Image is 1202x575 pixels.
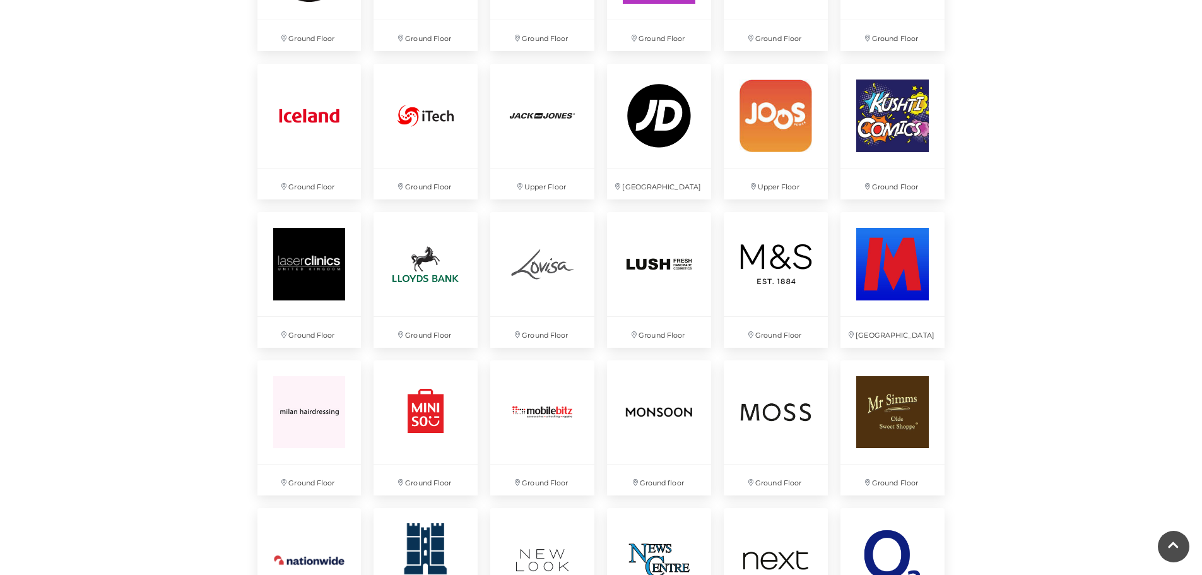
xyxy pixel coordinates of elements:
[607,169,711,199] p: [GEOGRAPHIC_DATA]
[607,465,711,495] p: Ground floor
[840,465,945,495] p: Ground Floor
[367,206,484,354] a: Ground Floor
[257,465,362,495] p: Ground Floor
[724,20,828,51] p: Ground Floor
[717,206,834,354] a: Ground Floor
[490,317,594,348] p: Ground Floor
[724,169,828,199] p: Upper Floor
[484,57,601,206] a: Upper Floor
[601,57,717,206] a: [GEOGRAPHIC_DATA]
[834,354,951,502] a: Ground Floor
[251,57,368,206] a: Ground Floor
[367,354,484,502] a: Ground Floor
[840,317,945,348] p: [GEOGRAPHIC_DATA]
[490,465,594,495] p: Ground Floor
[607,20,711,51] p: Ground Floor
[601,206,717,354] a: Ground Floor
[724,465,828,495] p: Ground Floor
[490,20,594,51] p: Ground Floor
[257,212,362,316] img: Laser Clinic
[840,169,945,199] p: Ground Floor
[374,465,478,495] p: Ground Floor
[257,20,362,51] p: Ground Floor
[251,354,368,502] a: Ground Floor
[251,206,368,354] a: Laser Clinic Ground Floor
[607,317,711,348] p: Ground Floor
[840,20,945,51] p: Ground Floor
[484,354,601,502] a: Ground Floor
[724,317,828,348] p: Ground Floor
[717,354,834,502] a: Ground Floor
[490,169,594,199] p: Upper Floor
[601,354,717,502] a: Ground floor
[484,206,601,354] a: Ground Floor
[257,317,362,348] p: Ground Floor
[374,20,478,51] p: Ground Floor
[834,206,951,354] a: [GEOGRAPHIC_DATA]
[257,169,362,199] p: Ground Floor
[367,57,484,206] a: Ground Floor
[374,169,478,199] p: Ground Floor
[717,57,834,206] a: Upper Floor
[834,57,951,206] a: Ground Floor
[374,317,478,348] p: Ground Floor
